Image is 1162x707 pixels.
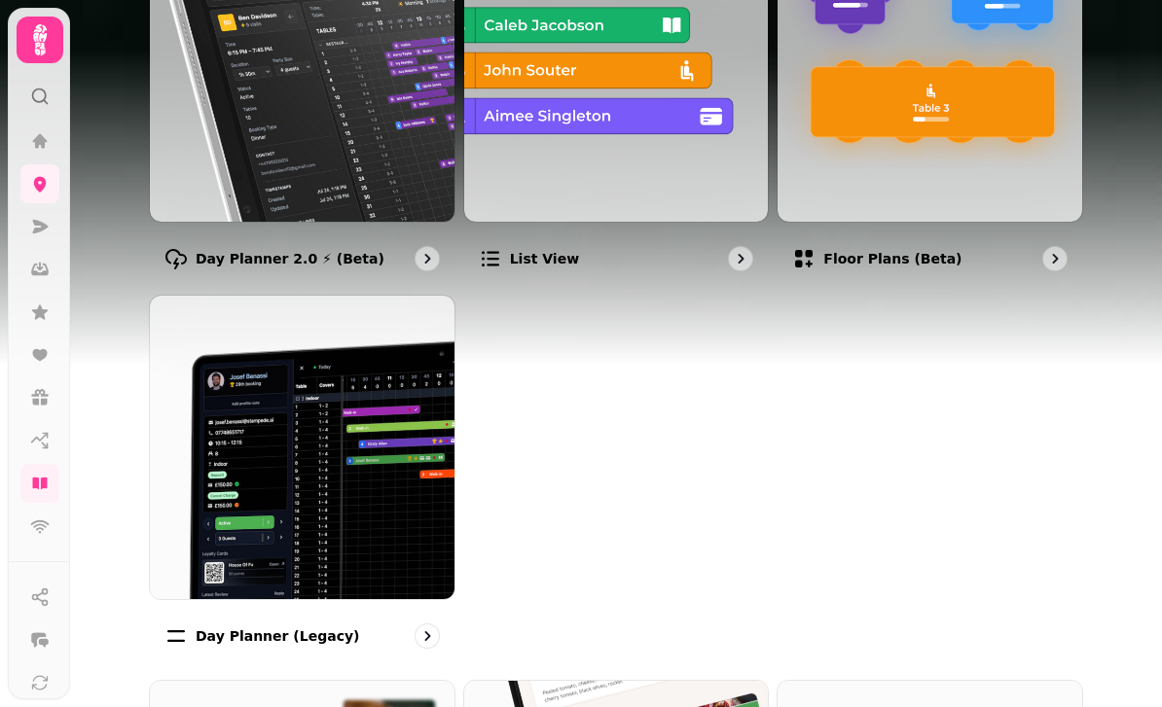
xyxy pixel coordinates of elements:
[418,626,437,646] svg: go to
[510,249,579,268] p: List view
[149,295,455,665] a: Day planner (legacy)Day planner (legacy)
[196,626,359,646] p: Day planner (legacy)
[418,249,437,268] svg: go to
[196,249,384,268] p: Day Planner 2.0 ⚡ (Beta)
[823,249,962,268] p: Floor Plans (beta)
[1045,249,1065,268] svg: go to
[731,249,750,268] svg: go to
[150,296,454,600] img: Day planner (legacy)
